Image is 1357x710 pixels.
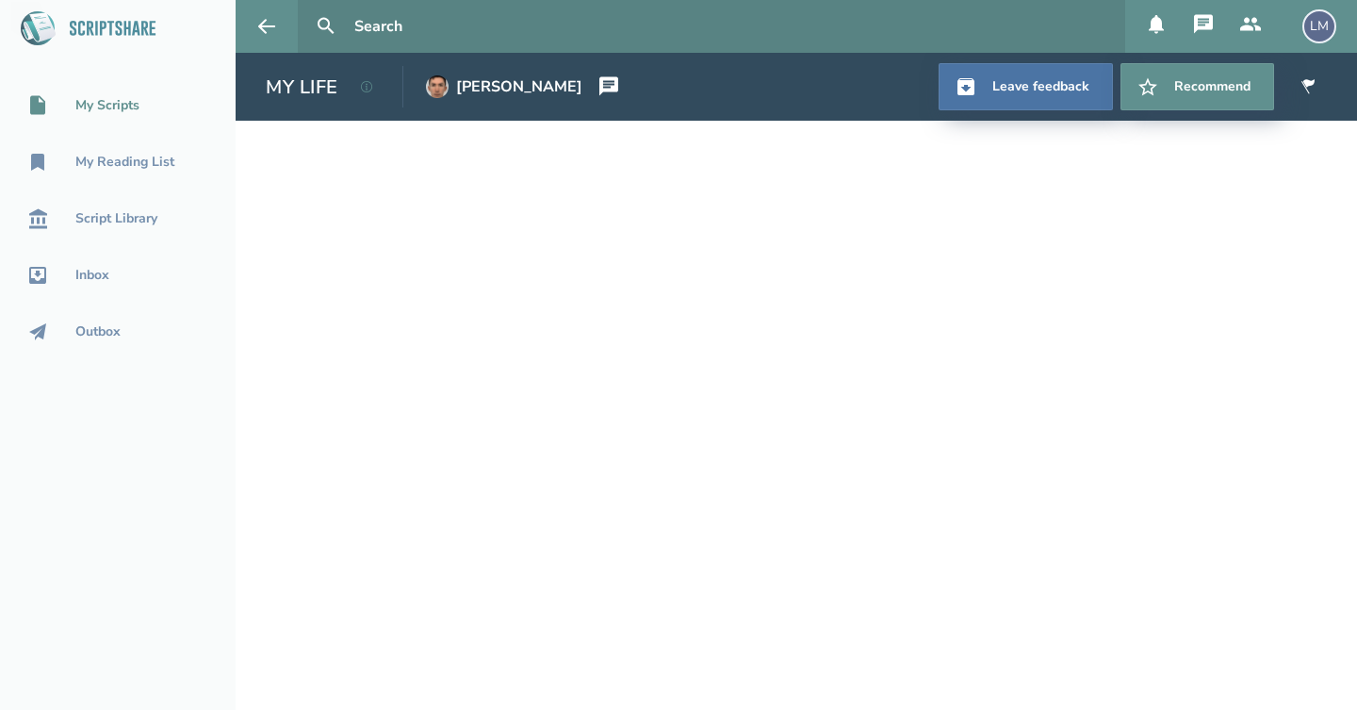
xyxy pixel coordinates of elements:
[75,211,157,226] div: Script Library
[75,268,109,283] div: Inbox
[75,155,174,170] div: My Reading List
[266,74,338,100] h1: MY LIFE
[939,63,1113,110] a: Leave feedback
[1120,63,1274,110] button: Recommend
[75,324,121,339] div: Outbox
[426,66,582,107] a: [PERSON_NAME]
[426,75,449,98] img: user_1756948650-crop.jpg
[456,78,582,95] div: [PERSON_NAME]
[75,98,139,113] div: My Scripts
[1302,9,1336,43] div: LM
[346,66,387,107] button: View script details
